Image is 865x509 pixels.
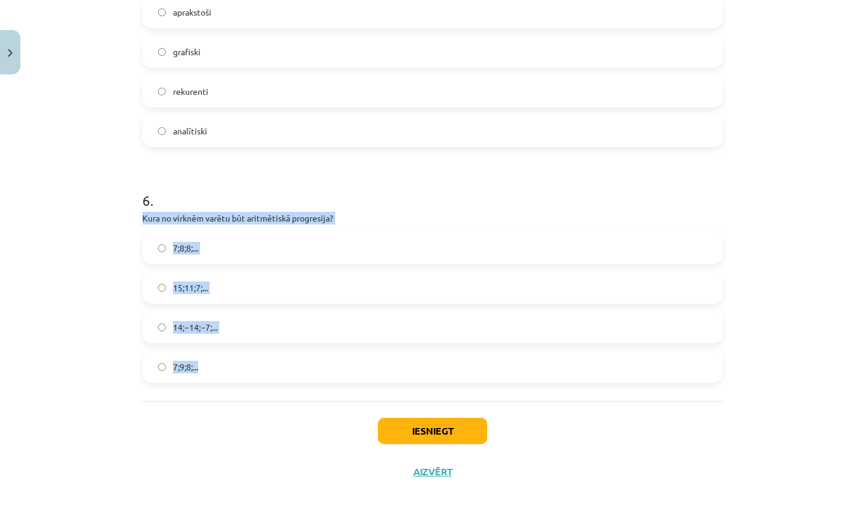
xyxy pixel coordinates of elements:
[173,85,208,98] span: rekurenti
[158,363,166,371] input: 7;9;8;...
[410,466,455,478] button: Aizvērt
[173,361,198,373] span: 7;9;8;...
[173,321,217,334] span: 14;−14;−7;...
[158,324,166,331] input: 14;−14;−7;...
[142,212,723,224] p: Kura no virknēm varētu būt aritmētiskā progresija?
[158,88,166,95] input: rekurenti
[173,242,198,254] span: 7;8;8;...
[173,282,208,294] span: 15;11;7;...
[173,6,211,19] span: aprakstoši
[158,127,166,135] input: analītiski
[158,244,166,252] input: 7;8;8;...
[173,46,201,58] span: grafiski
[158,284,166,292] input: 15;11;7;...
[8,49,13,57] img: icon-close-lesson-0947bae3869378f0d4975bcd49f059093ad1ed9edebbc8119c70593378902aed.svg
[173,125,207,137] span: analītiski
[142,171,723,208] h1: 6 .
[158,48,166,56] input: grafiski
[378,418,487,444] button: Iesniegt
[158,8,166,16] input: aprakstoši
